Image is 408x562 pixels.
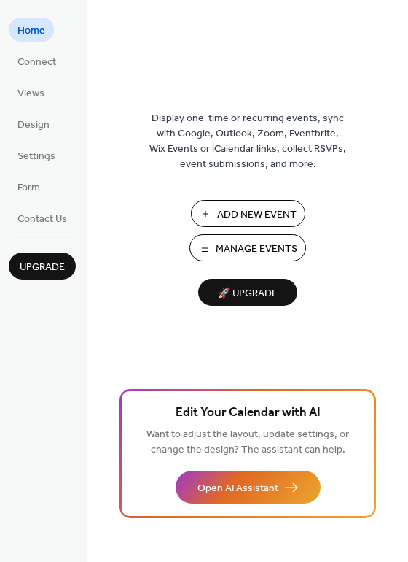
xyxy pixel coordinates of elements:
[176,471,321,504] button: Open AI Assistant
[149,111,346,172] span: Display one-time or recurring events, sync with Google, Outlook, Zoom, Eventbrite, Wix Events or ...
[17,55,56,70] span: Connect
[9,80,53,104] a: Views
[20,260,65,275] span: Upgrade
[189,234,306,261] button: Manage Events
[197,481,278,496] span: Open AI Assistant
[9,206,76,230] a: Contact Us
[9,143,64,167] a: Settings
[9,253,76,280] button: Upgrade
[9,18,54,42] a: Home
[17,149,55,164] span: Settings
[217,207,297,223] span: Add New Event
[17,23,45,39] span: Home
[17,212,67,227] span: Contact Us
[9,112,58,136] a: Design
[146,425,349,460] span: Want to adjust the layout, update settings, or change the design? The assistant can help.
[191,200,305,227] button: Add New Event
[216,242,297,257] span: Manage Events
[207,284,289,304] span: 🚀 Upgrade
[17,118,50,133] span: Design
[17,180,40,196] span: Form
[9,49,65,73] a: Connect
[9,174,49,199] a: Form
[176,403,321,423] span: Edit Your Calendar with AI
[198,279,297,306] button: 🚀 Upgrade
[17,86,44,101] span: Views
